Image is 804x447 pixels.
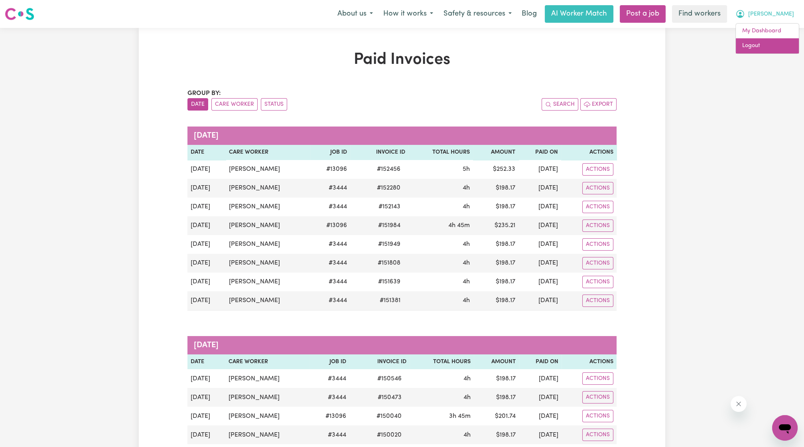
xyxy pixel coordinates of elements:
[225,388,309,407] td: [PERSON_NAME]
[187,354,225,370] th: Date
[463,432,471,438] span: 4 hours
[373,258,405,268] span: # 151808
[463,376,471,382] span: 4 hours
[261,98,287,111] button: sort invoices by paid status
[542,98,578,111] button: Search
[473,216,518,235] td: $ 235.21
[582,220,613,232] button: Actions
[517,5,542,23] a: Blog
[582,391,613,403] button: Actions
[350,145,408,160] th: Invoice ID
[474,369,519,388] td: $ 198.17
[226,273,310,291] td: [PERSON_NAME]
[518,273,562,291] td: [DATE]
[187,388,225,407] td: [DATE]
[310,291,350,311] td: # 3444
[473,291,518,311] td: $ 198.17
[463,394,471,401] span: 4 hours
[582,295,613,307] button: Actions
[518,160,562,179] td: [DATE]
[187,145,226,160] th: Date
[410,354,474,370] th: Total Hours
[187,291,226,311] td: [DATE]
[310,235,350,254] td: # 3444
[518,254,562,273] td: [DATE]
[519,407,562,425] td: [DATE]
[772,415,798,441] iframe: Button to launch messaging window
[187,90,221,97] span: Group by:
[332,6,378,22] button: About us
[187,407,225,425] td: [DATE]
[518,235,562,254] td: [DATE]
[187,179,226,198] td: [DATE]
[5,5,34,23] a: Careseekers logo
[736,38,799,53] a: Logout
[562,354,617,370] th: Actions
[373,221,405,230] span: # 151984
[187,198,226,216] td: [DATE]
[582,257,613,269] button: Actions
[310,273,350,291] td: # 3444
[519,369,562,388] td: [DATE]
[438,6,517,22] button: Safety & resources
[463,166,470,172] span: 5 hours
[349,354,410,370] th: Invoice ID
[225,425,309,444] td: [PERSON_NAME]
[309,388,349,407] td: # 3444
[449,413,471,419] span: 3 hours 45 minutes
[187,369,225,388] td: [DATE]
[226,254,310,273] td: [PERSON_NAME]
[518,179,562,198] td: [DATE]
[748,10,794,19] span: [PERSON_NAME]
[310,198,350,216] td: # 3444
[561,145,617,160] th: Actions
[463,279,470,285] span: 4 hours
[474,407,519,425] td: $ 201.74
[187,425,225,444] td: [DATE]
[374,202,405,212] span: # 152143
[372,183,405,193] span: # 152280
[519,354,562,370] th: Paid On
[582,182,613,194] button: Actions
[463,241,470,247] span: 4 hours
[474,388,519,407] td: $ 198.17
[473,160,518,179] td: $ 252.33
[375,296,405,305] span: # 151381
[187,160,226,179] td: [DATE]
[582,163,613,176] button: Actions
[582,201,613,213] button: Actions
[372,411,406,421] span: # 150040
[408,145,473,160] th: Total Hours
[672,5,727,23] a: Find workers
[226,235,310,254] td: [PERSON_NAME]
[309,369,349,388] td: # 3444
[373,239,405,249] span: # 151949
[582,238,613,251] button: Actions
[473,273,518,291] td: $ 198.17
[463,260,470,266] span: 4 hours
[473,198,518,216] td: $ 198.17
[518,216,562,235] td: [DATE]
[310,179,350,198] td: # 3444
[731,396,747,412] iframe: Close message
[309,407,349,425] td: # 13096
[473,179,518,198] td: $ 198.17
[225,354,309,370] th: Care Worker
[373,277,405,287] span: # 151639
[582,372,613,385] button: Actions
[226,291,310,311] td: [PERSON_NAME]
[735,23,799,54] div: My Account
[463,185,470,191] span: 4 hours
[187,235,226,254] td: [DATE]
[463,297,470,304] span: 4 hours
[309,354,349,370] th: Job ID
[226,198,310,216] td: [PERSON_NAME]
[310,160,350,179] td: # 13096
[226,145,310,160] th: Care Worker
[620,5,666,23] a: Post a job
[5,6,48,12] span: Need any help?
[310,254,350,273] td: # 3444
[736,24,799,39] a: My Dashboard
[373,393,406,402] span: # 150473
[730,6,799,22] button: My Account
